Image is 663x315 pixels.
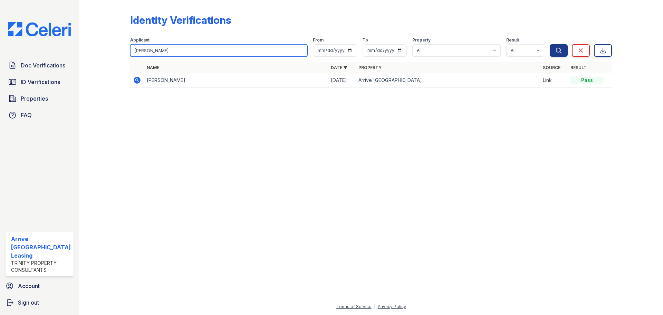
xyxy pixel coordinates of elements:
[130,37,150,43] label: Applicant
[570,77,604,84] div: Pass
[363,37,368,43] label: To
[147,65,159,70] a: Name
[378,304,406,309] a: Privacy Policy
[6,58,74,72] a: Doc Verifications
[3,296,76,309] a: Sign out
[18,298,39,307] span: Sign out
[328,73,356,87] td: [DATE]
[130,14,231,26] div: Identity Verifications
[21,78,60,86] span: ID Verifications
[412,37,431,43] label: Property
[336,304,372,309] a: Terms of Service
[6,92,74,105] a: Properties
[6,108,74,122] a: FAQ
[570,65,587,70] a: Result
[313,37,324,43] label: From
[11,260,71,274] div: Trinity Property Consultants
[6,75,74,89] a: ID Verifications
[3,22,76,36] img: CE_Logo_Blue-a8612792a0a2168367f1c8372b55b34899dd931a85d93a1a3d3e32e68fde9ad4.png
[130,44,307,57] input: Search by name or phone number
[543,65,560,70] a: Source
[356,73,540,87] td: Arrive [GEOGRAPHIC_DATA]
[374,304,375,309] div: |
[3,279,76,293] a: Account
[18,282,40,290] span: Account
[144,73,328,87] td: [PERSON_NAME]
[506,37,519,43] label: Result
[11,235,71,260] div: Arrive [GEOGRAPHIC_DATA] Leasing
[358,65,382,70] a: Property
[21,61,65,70] span: Doc Verifications
[540,73,568,87] td: Link
[21,111,32,119] span: FAQ
[21,94,48,103] span: Properties
[331,65,347,70] a: Date ▼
